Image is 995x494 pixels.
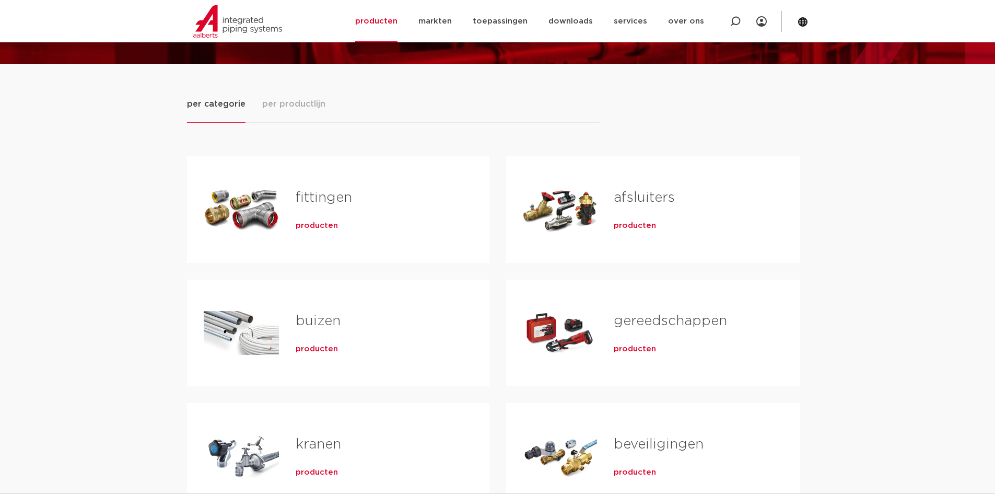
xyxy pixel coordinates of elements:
[296,344,338,354] a: producten
[614,191,675,204] a: afsluiters
[296,191,352,204] a: fittingen
[614,314,727,328] a: gereedschappen
[296,467,338,478] a: producten
[614,344,656,354] a: producten
[296,221,338,231] a: producten
[614,221,656,231] a: producten
[614,438,704,451] a: beveiligingen
[262,98,325,110] span: per productlijn
[296,438,341,451] a: kranen
[614,467,656,478] a: producten
[296,314,341,328] a: buizen
[187,98,245,110] span: per categorie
